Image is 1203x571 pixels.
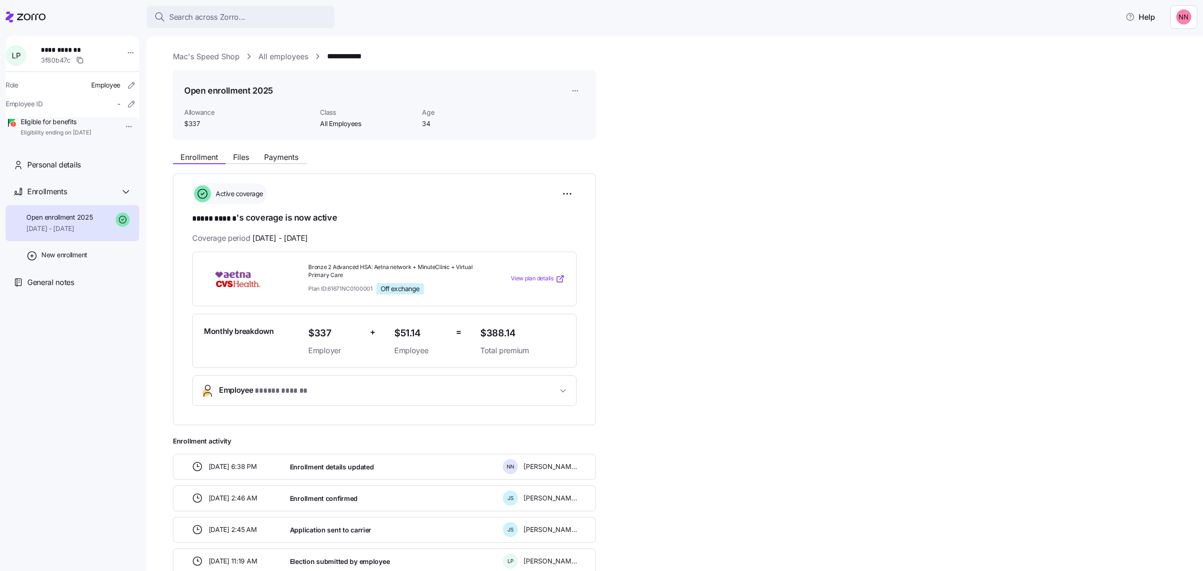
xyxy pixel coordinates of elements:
[27,159,81,171] span: Personal details
[511,274,565,284] a: View plan details
[91,80,120,90] span: Employee
[6,99,43,109] span: Employee ID
[422,108,516,117] span: Age
[12,52,20,59] span: L P
[1118,8,1163,26] button: Help
[508,527,514,532] span: J S
[209,556,258,566] span: [DATE] 11:19 AM
[1176,9,1191,24] img: 37cb906d10cb440dd1cb011682786431
[394,345,448,357] span: Employee
[320,119,414,128] span: All Employees
[173,436,596,446] span: Enrollment activity
[192,212,577,225] h1: 's coverage is now active
[209,525,257,534] span: [DATE] 2:45 AM
[180,153,218,161] span: Enrollment
[184,119,312,128] span: $337
[213,189,263,198] span: Active coverage
[381,285,420,293] span: Off exchange
[233,153,249,161] span: Files
[27,186,67,198] span: Enrollments
[523,493,577,503] span: [PERSON_NAME]
[480,325,565,341] span: $388.14
[308,285,373,293] span: Plan ID: 61671NC0100001
[308,345,362,357] span: Employer
[480,345,565,357] span: Total premium
[26,224,93,233] span: [DATE] - [DATE]
[320,108,414,117] span: Class
[252,232,308,244] span: [DATE] - [DATE]
[308,263,473,279] span: Bronze 2 Advanced HSA: Aetna network + MinuteClinic + Virtual Primary Care
[21,117,91,127] span: Eligible for benefits
[523,525,577,534] span: [PERSON_NAME]
[41,56,70,65] span: 3f80b47c
[21,129,91,137] span: Eligibility ending on [DATE]
[508,559,514,564] span: L P
[184,85,273,96] h1: Open enrollment 2025
[173,51,240,63] a: Mac's Speed Shop
[290,525,371,535] span: Application sent to carrier
[209,493,258,503] span: [DATE] 2:46 AM
[511,274,554,283] span: View plan details
[117,99,120,109] span: -
[209,462,257,471] span: [DATE] 6:38 PM
[27,277,74,288] span: General notes
[204,325,274,337] span: Monthly breakdown
[523,462,577,471] span: [PERSON_NAME]
[523,556,577,566] span: [PERSON_NAME]
[26,213,93,222] span: Open enrollment 2025
[258,51,308,63] a: All employees
[184,108,312,117] span: Allowance
[507,464,514,469] span: N N
[169,11,245,23] span: Search across Zorro...
[1125,11,1155,23] span: Help
[290,462,374,472] span: Enrollment details updated
[264,153,298,161] span: Payments
[308,325,362,341] span: $337
[422,119,516,128] span: 34
[290,557,390,566] span: Election submitted by employee
[394,325,448,341] span: $51.14
[147,6,335,28] button: Search across Zorro...
[219,384,307,397] span: Employee
[6,80,18,90] span: Role
[192,232,308,244] span: Coverage period
[204,268,272,290] img: Aetna CVS Health
[370,325,375,339] span: +
[456,325,461,339] span: =
[508,496,514,501] span: J S
[290,494,358,503] span: Enrollment confirmed
[41,250,87,260] span: New enrollment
